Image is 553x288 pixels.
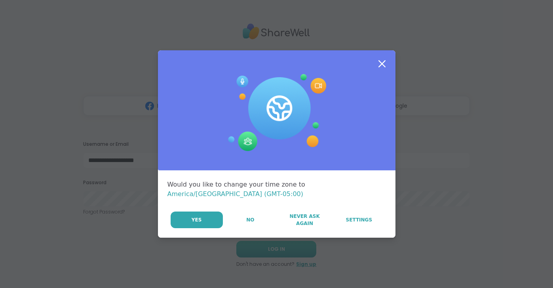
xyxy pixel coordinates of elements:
button: Yes [171,212,223,228]
a: Settings [332,212,386,228]
span: Yes [192,216,202,223]
div: Would you like to change your time zone to [167,180,386,199]
span: Settings [346,216,372,223]
button: No [224,212,277,228]
img: Session Experience [227,74,326,152]
span: No [246,216,254,223]
span: Never Ask Again [282,213,327,227]
button: Never Ask Again [278,212,331,228]
span: America/[GEOGRAPHIC_DATA] (GMT-05:00) [167,190,304,198]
